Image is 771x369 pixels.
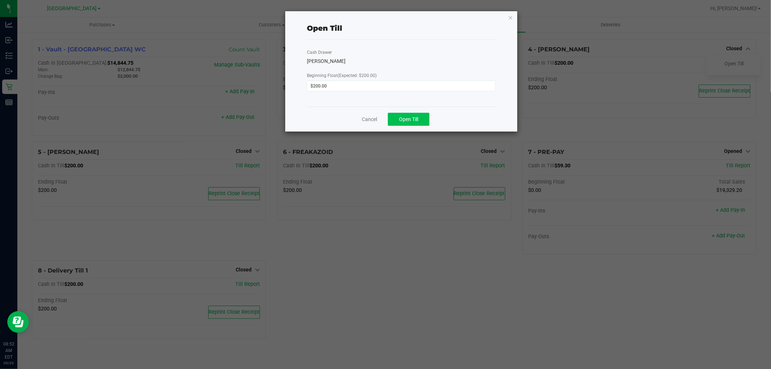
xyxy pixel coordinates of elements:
[7,311,29,333] iframe: Resource center
[362,116,377,123] a: Cancel
[307,57,496,65] div: [PERSON_NAME]
[338,73,377,78] span: (Expected: $200.00)
[307,23,342,34] div: Open Till
[388,113,429,126] button: Open Till
[307,73,377,78] span: Beginning Float
[399,116,418,122] span: Open Till
[307,49,332,56] label: Cash Drawer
